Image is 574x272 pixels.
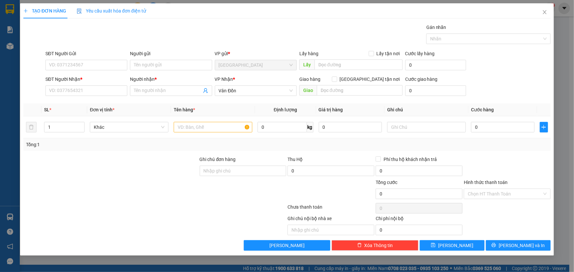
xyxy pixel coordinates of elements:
span: Khác [94,122,164,132]
label: Gán nhãn [426,25,446,30]
input: Cước lấy hàng [405,60,466,70]
div: Tổng: 1 [26,141,222,148]
span: plus [23,9,28,13]
span: Thu Hộ [287,157,303,162]
span: Vân Đồn [219,86,293,96]
div: Chi phí nội bộ [376,215,462,225]
span: Lấy [299,59,314,70]
label: Cước lấy hàng [405,51,435,56]
button: delete [26,122,37,132]
span: Định lượng [274,107,297,112]
span: TẠO ĐƠN HÀNG [23,8,66,13]
div: Chưa thanh toán [287,203,375,215]
button: save[PERSON_NAME] [420,240,485,251]
span: Xóa Thông tin [364,242,393,249]
span: Tên hàng [174,107,195,112]
div: SĐT Người Nhận [45,76,127,83]
div: VP gửi [215,50,297,57]
button: [PERSON_NAME] [244,240,331,251]
div: Ghi chú nội bộ nhà xe [287,215,374,225]
button: Close [536,3,554,22]
span: delete [357,243,362,248]
label: Ghi chú đơn hàng [200,157,236,162]
span: Phí thu hộ khách nhận trả [381,156,439,163]
input: VD: Bàn, Ghế [174,122,252,132]
span: close [542,10,547,15]
div: SĐT Người Gửi [45,50,127,57]
span: [PERSON_NAME] và In [499,242,545,249]
button: plus [540,122,548,132]
div: Người gửi [130,50,212,57]
label: Hình thức thanh toán [464,180,508,185]
span: Giao [299,85,317,96]
button: printer[PERSON_NAME] và In [486,240,551,251]
span: Hà Nội [219,60,293,70]
span: Cước hàng [471,107,494,112]
span: user-add [203,88,208,93]
span: printer [492,243,496,248]
input: 0 [319,122,382,132]
span: [PERSON_NAME] [269,242,305,249]
img: icon [77,9,82,14]
span: [PERSON_NAME] [438,242,473,249]
span: Lấy hàng [299,51,318,56]
input: Dọc đường [317,85,403,96]
span: SL [44,107,49,112]
input: Cước giao hàng [405,85,466,96]
span: [GEOGRAPHIC_DATA] tận nơi [337,76,403,83]
button: deleteXóa Thông tin [332,240,418,251]
span: Lấy tận nơi [374,50,403,57]
input: Dọc đường [314,59,403,70]
input: Ghi Chú [387,122,466,132]
input: Ghi chú đơn hàng [200,166,287,176]
span: Giá trị hàng [319,107,343,112]
label: Cước giao hàng [405,77,438,82]
span: Tổng cước [376,180,397,185]
span: Giao hàng [299,77,320,82]
span: kg [307,122,313,132]
span: VP Nhận [215,77,233,82]
th: Ghi chú [385,103,468,116]
input: Nhập ghi chú [287,225,374,235]
span: Yêu cầu xuất hóa đơn điện tử [77,8,146,13]
span: save [431,243,436,248]
span: Đơn vị tính [90,107,114,112]
div: Người nhận [130,76,212,83]
span: plus [540,125,548,130]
